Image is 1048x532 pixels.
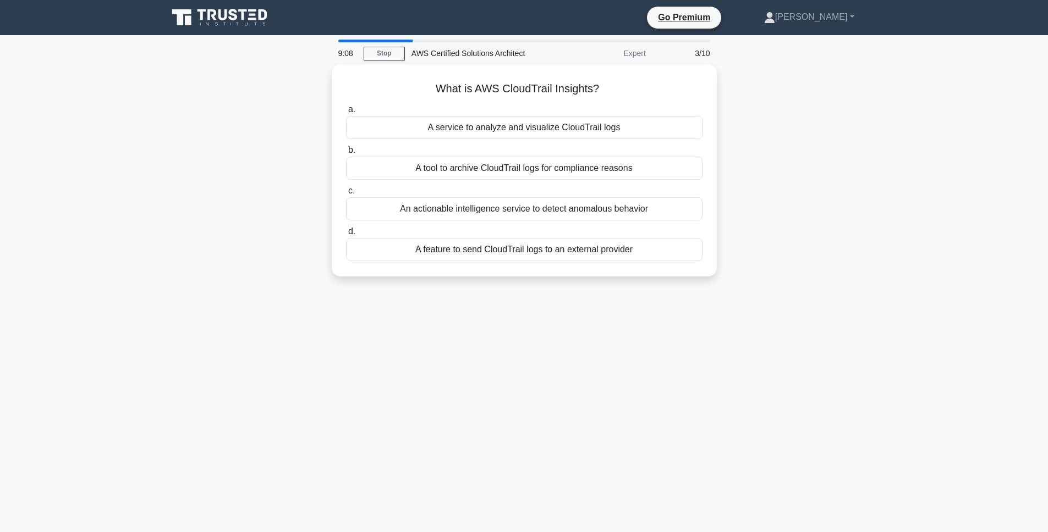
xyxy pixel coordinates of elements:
[405,42,556,64] div: AWS Certified Solutions Architect
[652,42,717,64] div: 3/10
[332,42,364,64] div: 9:08
[556,42,652,64] div: Expert
[651,10,717,24] a: Go Premium
[348,226,355,236] span: d.
[346,197,703,220] div: An actionable intelligence service to detect anomalous behavior
[346,116,703,139] div: A service to analyze and visualize CloudTrail logs
[364,47,405,60] a: Stop
[348,145,355,154] span: b.
[345,82,704,96] h5: What is AWS CloudTrail Insights?
[346,157,703,180] div: A tool to archive CloudTrail logs for compliance reasons
[346,238,703,261] div: A feature to send CloudTrail logs to an external provider
[738,6,881,28] a: [PERSON_NAME]
[348,186,355,195] span: c.
[348,104,355,114] span: a.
